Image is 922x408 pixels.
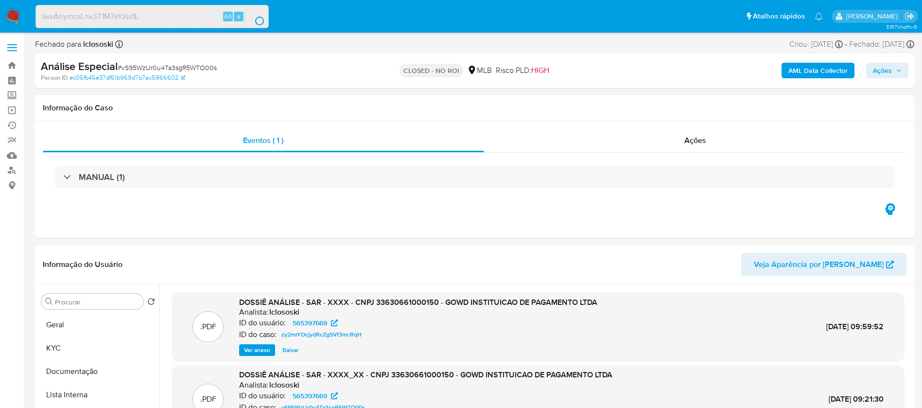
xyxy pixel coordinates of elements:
[70,73,185,82] a: ec05fb45e37df61b969d7b7ac5966602
[281,329,362,340] span: zy2mrYOcjydRcZgSVf3mcRqH
[200,394,216,405] p: .PDF
[239,330,277,339] p: ID do caso:
[37,313,159,337] button: Geral
[282,345,298,355] span: Baixar
[118,63,217,72] span: # vS95WzUr0u4Ta3sgR5WTO00s
[41,58,118,74] b: Análise Especial
[269,380,299,390] h6: lclososki
[45,298,53,305] button: Procurar
[37,360,159,383] button: Documentação
[41,73,68,82] b: Person ID
[43,103,906,113] h1: Informação do Caso
[239,391,286,401] p: ID do usuário:
[467,65,492,76] div: MLB
[237,12,240,21] span: s
[245,10,265,23] button: search-icon
[293,390,327,402] span: 565397669
[239,344,275,356] button: Ver anexo
[815,12,823,20] a: Notificações
[244,345,270,355] span: Ver anexo
[36,10,268,23] input: Pesquise usuários ou casos...
[37,383,159,407] button: Lista Interna
[43,260,122,269] h1: Informação do Usuário
[496,65,549,76] span: Risco PLD:
[81,38,113,50] b: lclososki
[753,11,805,21] span: Atalhos rápidos
[35,39,113,50] span: Fechado para
[278,329,365,340] a: zy2mrYOcjydRcZgSVf3mcRqH
[293,317,327,329] span: 565397669
[684,135,706,146] span: Ações
[239,307,268,317] p: Analista:
[269,307,299,317] h6: lclososki
[243,135,283,146] span: Eventos ( 1 )
[239,380,268,390] p: Analista:
[37,337,159,360] button: KYC
[287,390,344,402] a: 565397669
[400,64,463,77] p: CLOSED - NO ROI
[849,39,914,50] div: Fechado: [DATE]
[741,253,906,276] button: Veja Aparência por [PERSON_NAME]
[54,166,895,188] div: MANUAL (1)
[826,321,884,332] span: [DATE] 09:59:52
[846,12,901,21] p: andreia.almeida@mercadolivre.com
[782,63,854,78] button: AML Data Collector
[866,63,908,78] button: Ações
[239,297,597,308] span: DOSSIÊ ANÁLISE - SAR - XXXX - CNPJ 33630661000150 - GOWD INSTITUICAO DE PAGAMENTO LTDA
[845,39,847,50] span: -
[789,39,843,50] div: Criou: [DATE]
[531,65,549,76] span: HIGH
[239,318,286,328] p: ID do usuário:
[224,12,232,21] span: Alt
[55,298,139,306] input: Procurar
[788,63,848,78] b: AML Data Collector
[200,321,216,332] p: .PDF
[829,393,884,405] span: [DATE] 09:21:30
[147,298,155,308] button: Retornar ao pedido padrão
[287,317,344,329] a: 565397669
[754,253,884,276] span: Veja Aparência por [PERSON_NAME]
[79,172,125,182] h3: MANUAL (1)
[278,344,303,356] button: Baixar
[873,63,892,78] span: Ações
[905,11,915,21] a: Sair
[239,369,612,380] span: DOSSIÊ ANÁLISE - SAR - XXXX_XX - CNPJ 33630661000150 - GOWD INSTITUICAO DE PAGAMENTO LTDA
